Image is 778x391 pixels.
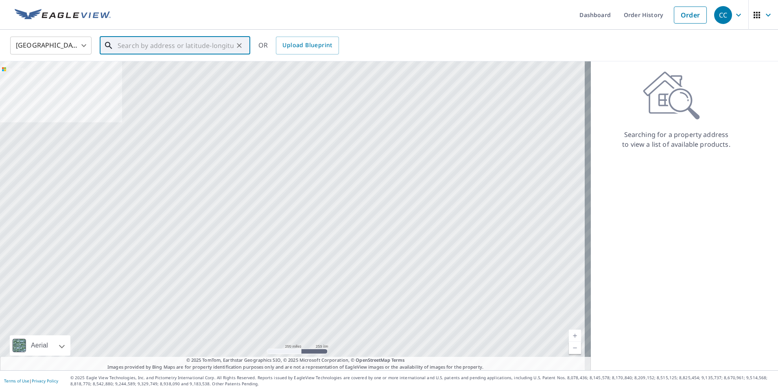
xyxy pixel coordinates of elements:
[4,378,58,383] p: |
[32,378,58,384] a: Privacy Policy
[569,330,581,342] a: Current Level 5, Zoom In
[391,357,405,363] a: Terms
[70,375,774,387] p: © 2025 Eagle View Technologies, Inc. and Pictometry International Corp. All Rights Reserved. Repo...
[356,357,390,363] a: OpenStreetMap
[282,40,332,50] span: Upload Blueprint
[276,37,339,54] a: Upload Blueprint
[28,335,50,356] div: Aerial
[569,342,581,354] a: Current Level 5, Zoom Out
[118,34,234,57] input: Search by address or latitude-longitude
[186,357,405,364] span: © 2025 TomTom, Earthstar Geographics SIO, © 2025 Microsoft Corporation, ©
[258,37,339,54] div: OR
[10,34,92,57] div: [GEOGRAPHIC_DATA]
[674,7,707,24] a: Order
[622,130,731,149] p: Searching for a property address to view a list of available products.
[10,335,70,356] div: Aerial
[15,9,111,21] img: EV Logo
[714,6,732,24] div: CC
[4,378,29,384] a: Terms of Use
[234,40,245,51] button: Clear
